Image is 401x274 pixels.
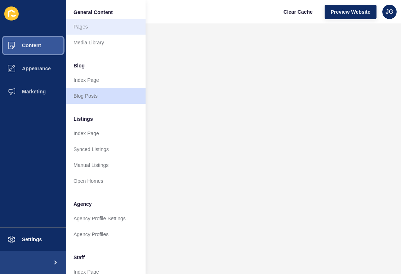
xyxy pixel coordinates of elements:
button: Clear Cache [277,5,319,19]
span: JG [386,8,393,16]
a: Open Homes [66,173,146,189]
a: Manual Listings [66,157,146,173]
a: Index Page [66,125,146,141]
a: Media Library [66,35,146,50]
a: Synced Listings [66,141,146,157]
span: Blog [73,62,85,69]
span: Preview Website [331,8,370,16]
a: Agency Profiles [66,226,146,242]
span: Clear Cache [284,8,313,16]
a: Agency Profile Settings [66,211,146,226]
span: Agency [73,200,92,208]
a: Pages [66,19,146,35]
a: Blog Posts [66,88,146,104]
button: Preview Website [325,5,377,19]
span: Listings [73,115,93,123]
a: Index Page [66,72,146,88]
span: General Content [73,9,113,16]
span: Staff [73,254,85,261]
